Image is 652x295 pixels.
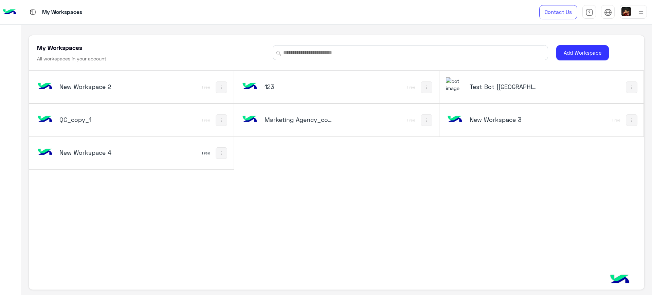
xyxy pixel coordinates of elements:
img: bot image [36,143,54,162]
div: Free [407,117,415,123]
img: tab [604,8,612,16]
img: Logo [3,5,16,19]
div: Free [202,85,210,90]
h5: Marketing Agency_copy_1 [265,115,333,124]
img: bot image [241,77,259,96]
a: tab [582,5,596,19]
button: Add Workspace [556,45,609,60]
h6: All workspaces in your account [37,55,106,62]
img: profile [637,8,645,17]
h5: New Workspace 4 [59,148,128,156]
h5: Test Bot [QC] [470,82,539,91]
h5: QC_copy_1 [59,115,128,124]
div: Free [202,117,210,123]
div: Free [407,85,415,90]
h5: New Workspace 2 [59,82,128,91]
img: bot image [36,110,54,129]
img: hulul-logo.png [608,268,632,292]
h5: New Workspace 3 [470,115,539,124]
img: bot image [241,110,259,129]
img: 197426356791770 [446,77,464,92]
div: Free [612,117,620,123]
h5: 123 [265,82,333,91]
img: tab [585,8,593,16]
a: Contact Us [539,5,577,19]
p: My Workspaces [42,8,82,17]
h5: My Workspaces [37,43,82,52]
img: bot image [36,77,54,96]
div: Free [202,150,210,156]
img: tab [29,8,37,16]
img: bot image [446,110,464,129]
img: userImage [621,7,631,16]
